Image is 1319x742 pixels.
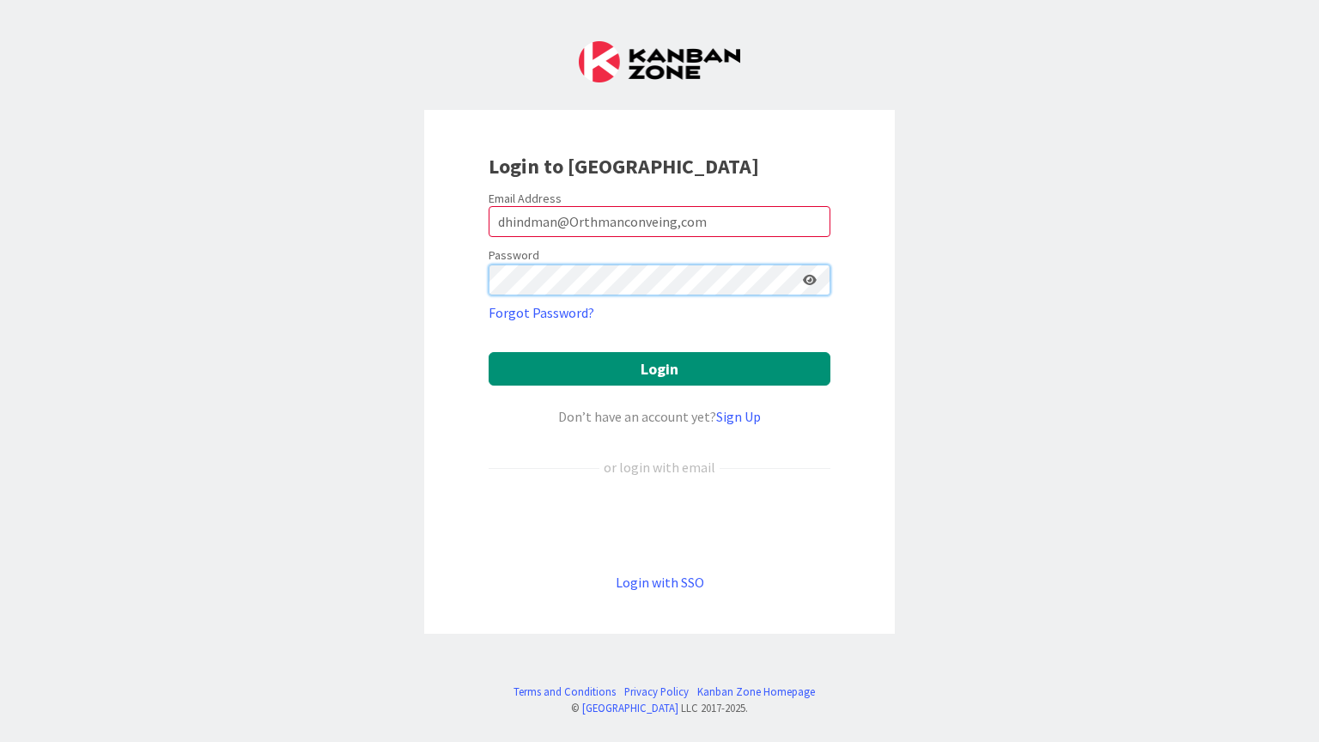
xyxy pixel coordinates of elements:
a: Login with SSO [616,574,704,591]
a: Kanban Zone Homepage [697,684,815,700]
a: Sign Up [716,408,761,425]
a: Terms and Conditions [514,684,616,700]
div: or login with email [599,457,720,477]
iframe: Sign in with Google Button [480,506,839,544]
a: Privacy Policy [624,684,689,700]
button: Login [489,352,830,386]
label: Password [489,246,539,265]
a: Forgot Password? [489,302,594,323]
img: Kanban Zone [579,41,740,82]
label: Email Address [489,191,562,206]
a: [GEOGRAPHIC_DATA] [582,701,678,715]
div: © LLC 2017- 2025 . [505,700,815,716]
b: Login to [GEOGRAPHIC_DATA] [489,153,759,179]
div: Don’t have an account yet? [489,406,830,427]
